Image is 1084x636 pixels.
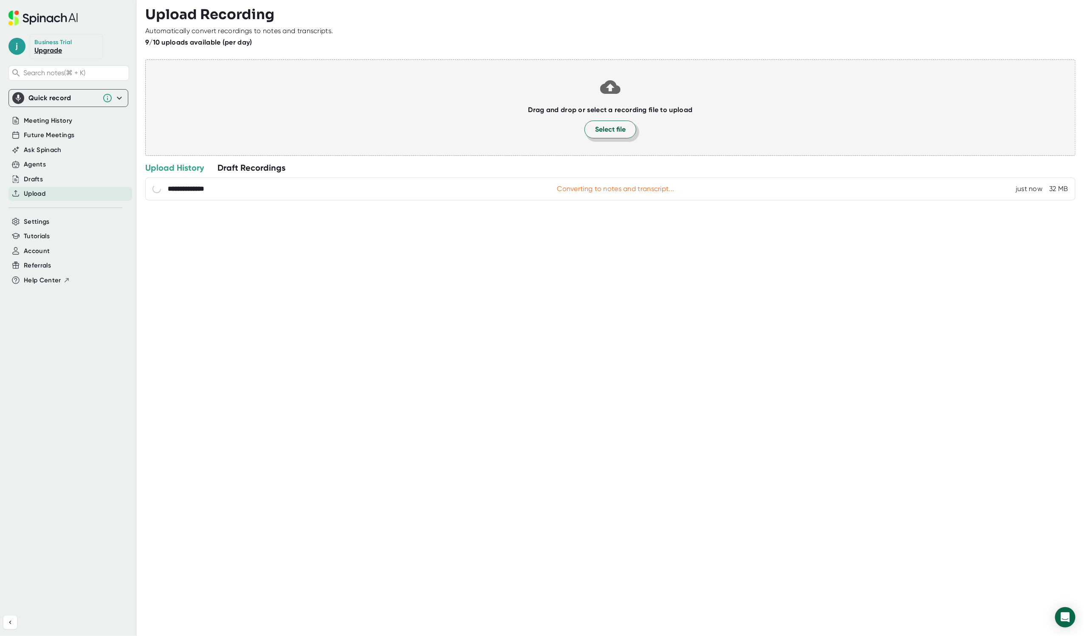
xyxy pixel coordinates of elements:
[145,27,333,35] div: Automatically convert recordings to notes and transcripts.
[24,261,51,270] button: Referrals
[24,174,43,184] button: Drafts
[145,6,1076,23] h3: Upload Recording
[8,38,25,55] span: j
[145,38,252,46] b: 9/10 uploads available (per day)
[24,189,45,199] button: Upload
[24,160,46,169] button: Agents
[528,106,693,114] b: Drag and drop or select a recording file to upload
[145,162,204,173] div: Upload History
[24,276,61,285] span: Help Center
[34,46,62,54] a: Upgrade
[1049,185,1068,193] div: 32 MB
[217,162,285,173] div: Draft Recordings
[28,94,98,102] div: Quick record
[24,217,50,227] button: Settings
[12,90,124,107] div: Quick record
[595,124,626,135] span: Select file
[24,276,70,285] button: Help Center
[24,130,74,140] button: Future Meetings
[23,69,127,77] span: Search notes (⌘ + K)
[3,616,17,629] button: Collapse sidebar
[1055,607,1076,628] div: Open Intercom Messenger
[34,39,73,46] div: Business Trial
[1016,185,1042,193] div: 9/22/2025, 10:39:03 AM
[24,246,50,256] button: Account
[24,116,72,126] button: Meeting History
[584,121,636,138] button: Select file
[24,145,62,155] button: Ask Spinach
[557,185,674,193] div: Converting to notes and transcript...
[24,231,50,241] button: Tutorials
